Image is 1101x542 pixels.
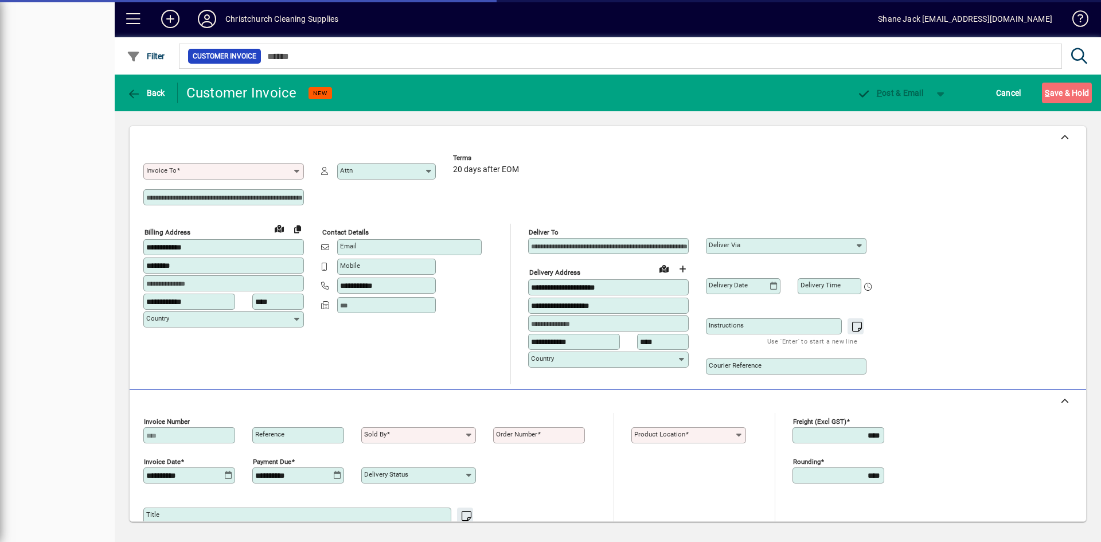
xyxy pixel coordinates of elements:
[146,166,177,174] mat-label: Invoice To
[1045,84,1089,102] span: ave & Hold
[124,46,168,67] button: Filter
[340,166,353,174] mat-label: Attn
[255,430,284,438] mat-label: Reference
[529,228,559,236] mat-label: Deliver To
[144,418,190,426] mat-label: Invoice number
[655,259,673,278] a: View on map
[146,510,159,518] mat-label: Title
[793,418,846,426] mat-label: Freight (excl GST)
[453,165,519,174] span: 20 days after EOM
[1042,83,1092,103] button: Save & Hold
[1045,88,1049,98] span: S
[189,9,225,29] button: Profile
[253,458,291,466] mat-label: Payment due
[767,334,857,348] mat-hint: Use 'Enter' to start a new line
[127,88,165,98] span: Back
[877,88,882,98] span: P
[127,52,165,61] span: Filter
[115,83,178,103] app-page-header-button: Back
[340,262,360,270] mat-label: Mobile
[225,10,338,28] div: Christchurch Cleaning Supplies
[709,321,744,329] mat-label: Instructions
[993,83,1024,103] button: Cancel
[709,281,748,289] mat-label: Delivery date
[453,154,522,162] span: Terms
[496,430,537,438] mat-label: Order number
[288,220,307,238] button: Copy to Delivery address
[793,458,821,466] mat-label: Rounding
[709,361,762,369] mat-label: Courier Reference
[270,219,288,237] a: View on map
[313,89,327,97] span: NEW
[878,10,1052,28] div: Shane Jack [EMAIL_ADDRESS][DOMAIN_NAME]
[144,458,181,466] mat-label: Invoice date
[634,430,685,438] mat-label: Product location
[364,430,386,438] mat-label: Sold by
[857,88,923,98] span: ost & Email
[531,354,554,362] mat-label: Country
[186,84,297,102] div: Customer Invoice
[851,83,929,103] button: Post & Email
[673,260,692,278] button: Choose address
[1064,2,1087,40] a: Knowledge Base
[152,9,189,29] button: Add
[996,84,1021,102] span: Cancel
[801,281,841,289] mat-label: Delivery time
[709,241,740,249] mat-label: Deliver via
[193,50,256,62] span: Customer Invoice
[364,470,408,478] mat-label: Delivery status
[146,314,169,322] mat-label: Country
[124,83,168,103] button: Back
[340,242,357,250] mat-label: Email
